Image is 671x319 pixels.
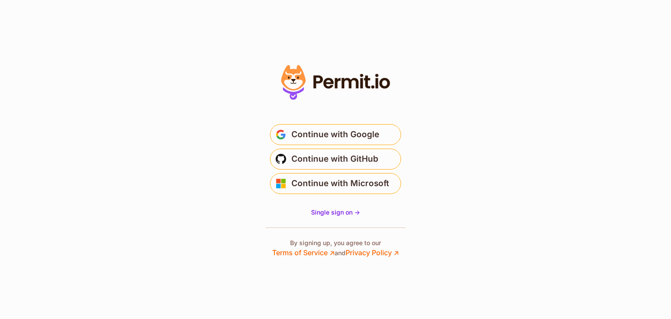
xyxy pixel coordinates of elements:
span: Continue with GitHub [291,152,378,166]
span: Single sign on -> [311,208,360,216]
span: Continue with Microsoft [291,177,389,191]
button: Continue with GitHub [270,149,401,170]
a: Terms of Service ↗ [272,248,335,257]
span: Continue with Google [291,128,379,142]
a: Privacy Policy ↗ [346,248,399,257]
button: Continue with Google [270,124,401,145]
button: Continue with Microsoft [270,173,401,194]
p: By signing up, you agree to our and [272,239,399,258]
a: Single sign on -> [311,208,360,217]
